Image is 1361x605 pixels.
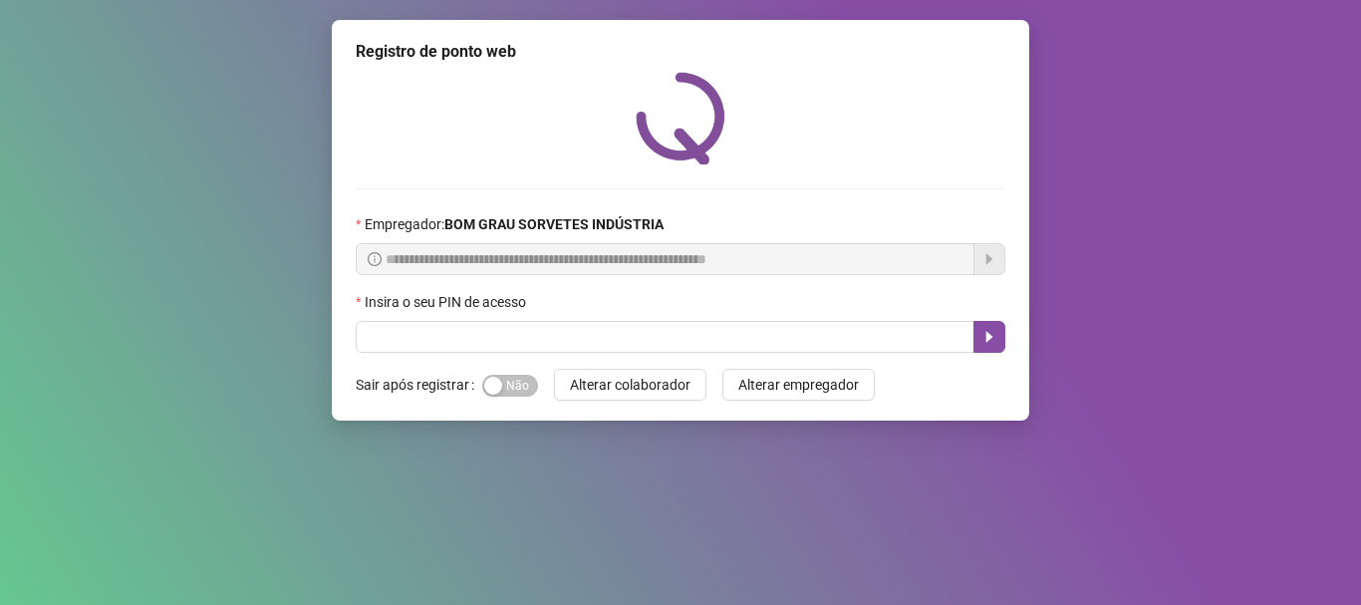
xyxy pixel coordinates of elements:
[722,369,875,401] button: Alterar empregador
[554,369,706,401] button: Alterar colaborador
[356,291,539,313] label: Insira o seu PIN de acesso
[444,216,664,232] strong: BOM GRAU SORVETES INDÚSTRIA
[636,72,725,164] img: QRPoint
[365,213,664,235] span: Empregador :
[570,374,690,396] span: Alterar colaborador
[738,374,859,396] span: Alterar empregador
[981,329,997,345] span: caret-right
[368,252,382,266] span: info-circle
[356,369,482,401] label: Sair após registrar
[356,40,1005,64] div: Registro de ponto web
